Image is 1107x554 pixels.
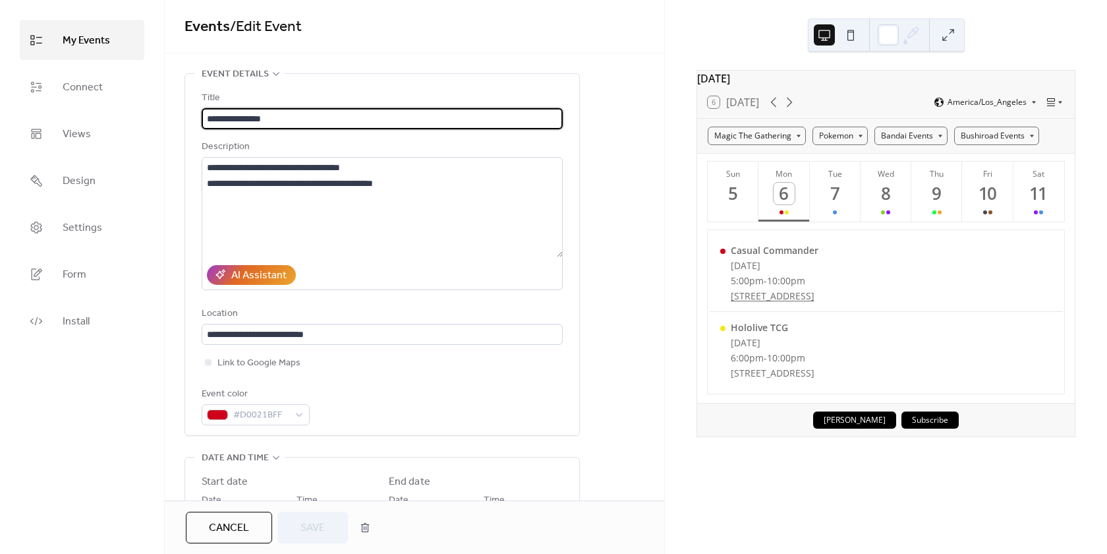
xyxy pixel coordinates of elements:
[774,183,795,204] div: 6
[63,218,102,238] span: Settings
[20,67,144,107] a: Connect
[731,321,814,334] div: Hololive TCG
[389,474,430,490] div: End date
[202,90,560,106] div: Title
[63,311,90,332] span: Install
[697,71,1075,86] div: [DATE]
[63,30,110,51] span: My Events
[722,183,744,204] div: 5
[948,98,1027,106] span: America/Los_Angeles
[901,412,959,429] button: Subscribe
[926,183,948,204] div: 9
[63,124,91,144] span: Views
[767,274,805,287] span: 10:00pm
[202,306,560,322] div: Location
[767,352,805,364] span: 10:00pm
[810,162,861,222] button: Tue7
[708,162,758,222] button: Sun5
[202,139,560,155] div: Description
[209,520,249,536] span: Cancel
[63,77,103,98] span: Connect
[217,355,300,371] span: Link to Google Maps
[202,450,269,466] span: Date and time
[764,274,767,287] span: -
[202,474,248,490] div: Start date
[20,160,144,200] a: Design
[875,183,897,204] div: 8
[865,168,907,179] div: Wed
[202,493,221,508] span: Date
[861,162,911,222] button: Wed8
[389,493,409,508] span: Date
[911,162,962,222] button: Thu9
[202,67,269,82] span: Event details
[20,20,144,60] a: My Events
[758,162,809,222] button: Mon6
[207,265,296,285] button: AI Assistant
[966,168,1009,179] div: Fri
[297,493,318,508] span: Time
[186,512,272,543] button: Cancel
[731,367,814,379] div: [STREET_ADDRESS]
[202,386,307,402] div: Event color
[1017,168,1060,179] div: Sat
[962,162,1013,222] button: Fri10
[977,183,999,204] div: 10
[1028,183,1050,204] div: 11
[184,13,230,42] a: Events
[915,168,958,179] div: Thu
[712,168,754,179] div: Sun
[20,113,144,154] a: Views
[731,290,818,302] a: [STREET_ADDRESS]
[731,274,764,287] span: 5:00pm
[230,13,302,42] span: / Edit Event
[63,264,86,285] span: Form
[764,352,767,364] span: -
[20,254,144,294] a: Form
[233,408,289,423] span: #D0021BFF
[762,168,805,179] div: Mon
[484,493,505,508] span: Time
[20,207,144,247] a: Settings
[231,268,287,284] div: AI Assistant
[731,352,764,364] span: 6:00pm
[824,183,846,204] div: 7
[731,259,818,272] div: [DATE]
[731,244,818,257] div: Casual Commander
[1013,162,1064,222] button: Sat11
[20,301,144,341] a: Install
[63,171,96,191] span: Design
[813,412,896,429] button: [PERSON_NAME]
[731,336,814,349] div: [DATE]
[814,168,857,179] div: Tue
